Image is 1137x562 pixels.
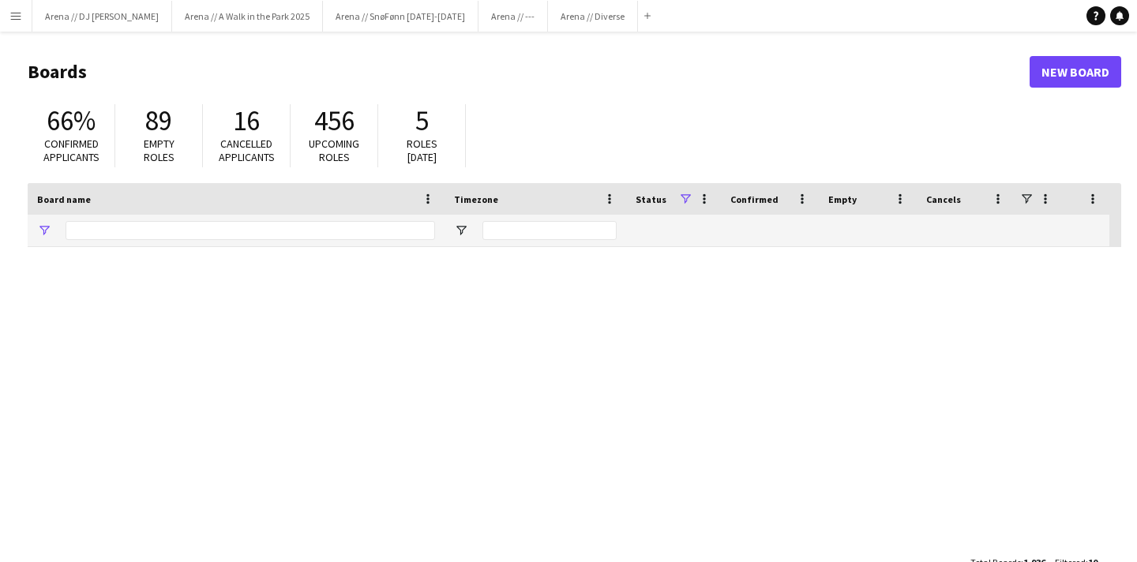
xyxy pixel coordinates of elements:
[145,103,172,138] span: 89
[323,1,478,32] button: Arena // SnøFønn [DATE]-[DATE]
[47,103,96,138] span: 66%
[454,193,498,205] span: Timezone
[233,103,260,138] span: 16
[43,137,99,164] span: Confirmed applicants
[37,193,91,205] span: Board name
[478,1,548,32] button: Arena // ---
[172,1,323,32] button: Arena // A Walk in the Park 2025
[314,103,355,138] span: 456
[730,193,779,205] span: Confirmed
[66,221,435,240] input: Board name Filter Input
[926,193,961,205] span: Cancels
[636,193,666,205] span: Status
[219,137,275,164] span: Cancelled applicants
[828,193,857,205] span: Empty
[37,223,51,238] button: Open Filter Menu
[28,60,1030,84] h1: Boards
[32,1,172,32] button: Arena // DJ [PERSON_NAME]
[415,103,429,138] span: 5
[309,137,359,164] span: Upcoming roles
[1030,56,1121,88] a: New Board
[407,137,437,164] span: Roles [DATE]
[454,223,468,238] button: Open Filter Menu
[548,1,638,32] button: Arena // Diverse
[482,221,617,240] input: Timezone Filter Input
[144,137,174,164] span: Empty roles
